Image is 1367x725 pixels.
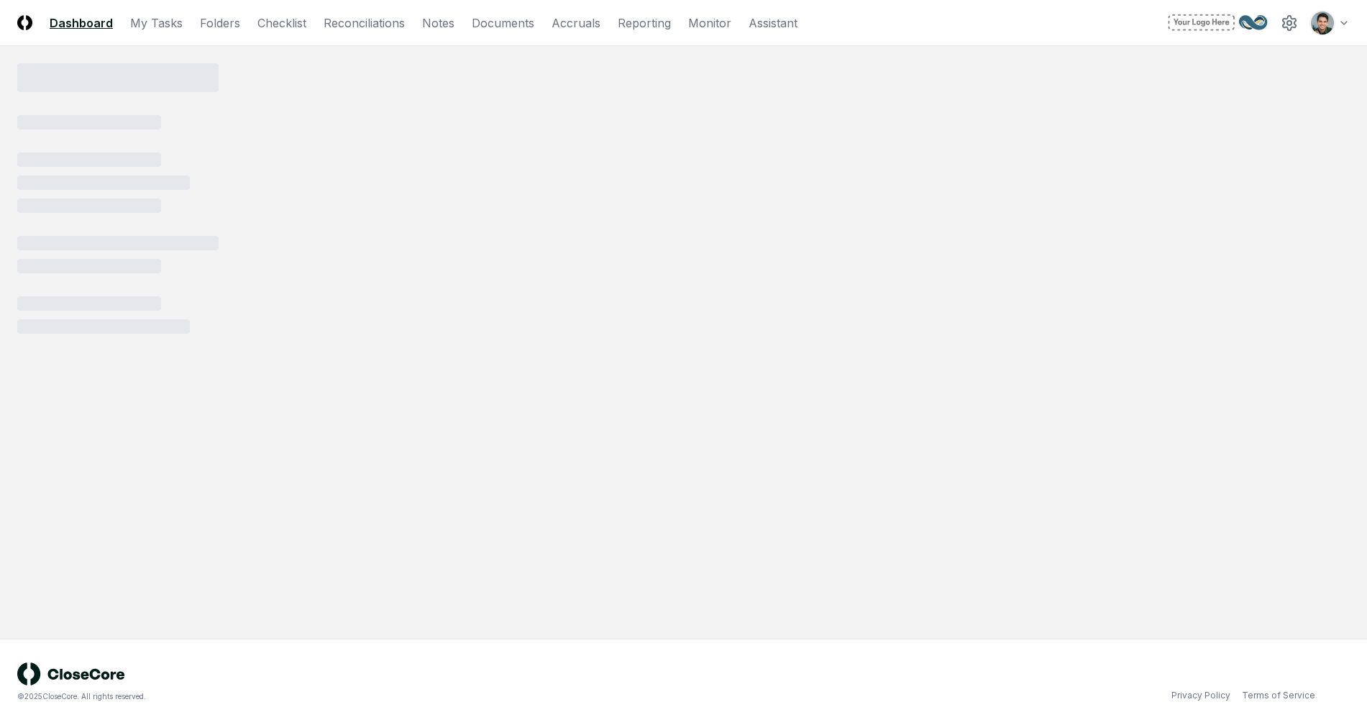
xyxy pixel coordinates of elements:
[1311,12,1334,35] img: d09822cc-9b6d-4858-8d66-9570c114c672_298d096e-1de5-4289-afae-be4cc58aa7ae.png
[17,691,684,702] div: © 2025 CloseCore. All rights reserved.
[688,14,731,32] a: Monitor
[618,14,671,32] a: Reporting
[1166,12,1269,35] img: NetSuite Demo logo
[17,15,32,30] img: Logo
[257,14,306,32] a: Checklist
[130,14,183,32] a: My Tasks
[200,14,240,32] a: Folders
[17,662,125,685] img: logo
[1171,689,1230,702] a: Privacy Policy
[1242,689,1315,702] a: Terms of Service
[422,14,454,32] a: Notes
[749,14,797,32] a: Assistant
[472,14,534,32] a: Documents
[50,14,113,32] a: Dashboard
[552,14,600,32] a: Accruals
[324,14,405,32] a: Reconciliations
